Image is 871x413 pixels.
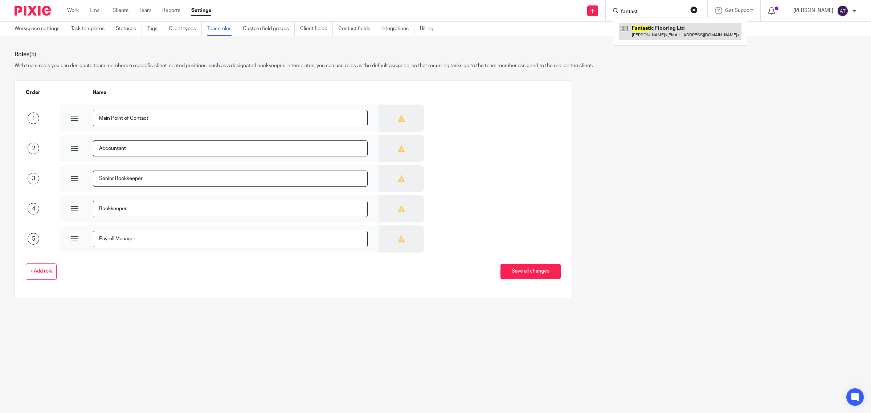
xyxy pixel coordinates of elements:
[147,22,163,36] a: Tags
[620,9,686,15] input: Search
[113,7,128,14] a: Clients
[28,113,39,124] div: 1
[15,62,856,69] p: With team roles you can designate team members to specific client-related positions, such as a de...
[139,7,151,14] a: Team
[793,7,833,14] p: [PERSON_NAME]
[93,110,368,126] input: e.g Tax advisor
[93,89,106,96] label: Name
[116,22,142,36] a: Statuses
[90,7,102,14] a: Email
[93,201,368,217] input: e.g Tax advisor
[15,22,65,36] a: Workspace settings
[300,22,333,36] a: Client fields
[28,233,39,245] div: 5
[690,6,698,13] button: Clear
[420,22,439,36] a: Billing
[28,203,39,214] div: 4
[500,264,561,279] button: Save all changes
[67,7,79,14] a: Work
[338,22,376,36] a: Contact fields
[93,231,368,247] input: e.g Tax advisor
[191,7,211,14] a: Settings
[28,173,39,184] div: 3
[15,6,51,16] img: Pixie
[93,140,368,157] input: e.g Tax advisor
[71,22,110,36] a: Task templates
[28,143,39,154] div: 2
[29,52,36,57] span: (5)
[207,22,237,36] a: Team roles
[725,8,753,13] span: Get Support
[169,22,202,36] a: Client types
[243,22,295,36] a: Custom field groups
[837,5,848,17] img: svg%3E
[93,171,368,187] input: e.g Tax advisor
[15,51,856,58] h1: Roles
[26,89,40,96] label: Order
[381,22,414,36] a: Integrations
[30,269,53,274] span: + Add role
[26,263,57,280] button: + Add role
[162,7,180,14] a: Reports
